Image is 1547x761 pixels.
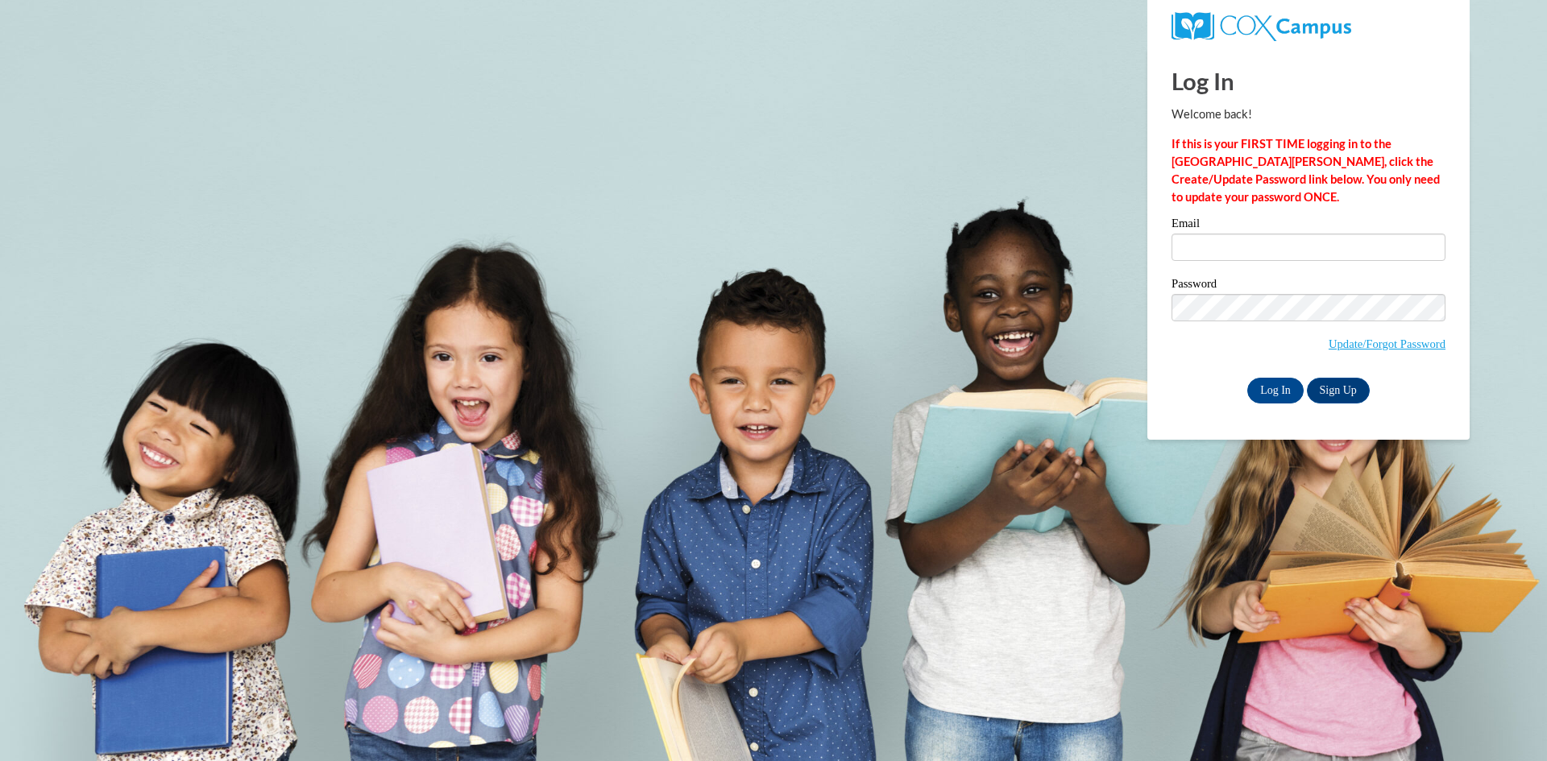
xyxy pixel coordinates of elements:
[1172,137,1440,204] strong: If this is your FIRST TIME logging in to the [GEOGRAPHIC_DATA][PERSON_NAME], click the Create/Upd...
[1307,378,1370,403] a: Sign Up
[1172,217,1445,234] label: Email
[1172,278,1445,294] label: Password
[1329,337,1445,350] a: Update/Forgot Password
[1172,12,1351,41] img: COX Campus
[1247,378,1304,403] input: Log In
[1172,105,1445,123] p: Welcome back!
[1172,19,1351,32] a: COX Campus
[1172,64,1445,97] h1: Log In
